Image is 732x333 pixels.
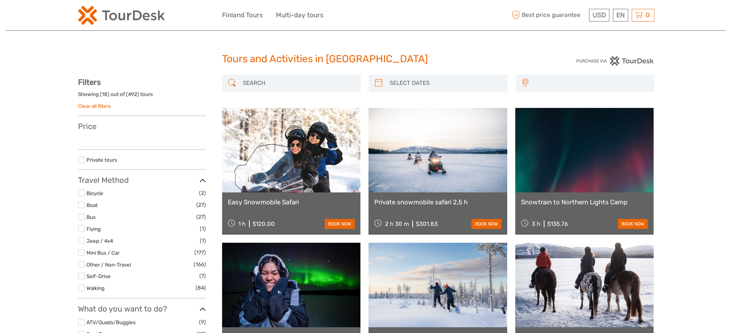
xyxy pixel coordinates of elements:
[86,250,120,256] a: Mini Bus / Car
[128,91,137,98] label: 492
[86,190,103,196] a: Bicycle
[194,260,206,269] span: (166)
[510,9,587,22] span: Best price guarantee
[78,78,101,87] strong: Filters
[416,220,438,227] div: $301.83
[199,272,206,280] span: (7)
[78,176,206,185] h3: Travel Method
[325,219,355,229] a: book now
[222,53,510,65] h1: Tours and Activities in [GEOGRAPHIC_DATA]
[521,198,648,206] a: Snowtrain to Northern Lights Camp
[199,318,206,326] span: (9)
[547,220,568,227] div: $135.76
[276,10,324,21] a: Multi-day tours
[644,11,651,19] span: 0
[78,91,206,103] div: Showing ( ) out of ( ) tours
[374,198,501,206] a: Private snowmobile safari 2,5 h
[78,103,111,109] a: Clear all filters
[240,76,357,90] input: SEARCH
[196,200,206,209] span: (27)
[200,224,206,233] span: (1)
[532,220,540,227] span: 3 h
[86,262,131,268] a: Other / Non-Travel
[196,283,206,292] span: (84)
[78,304,206,313] h3: What do you want to do?
[200,236,206,245] span: (1)
[471,219,501,229] a: book now
[228,198,355,206] a: Easy Snowmobile Safari
[385,220,409,227] span: 2 h 30 m
[618,219,648,229] a: book now
[86,226,101,232] a: Flying
[86,202,98,208] a: Boat
[576,56,654,66] img: PurchaseViaTourDesk.png
[86,157,117,163] a: Private tours
[222,10,263,21] a: Finland Tours
[252,220,275,227] div: $120.00
[86,214,96,220] a: Bus
[86,238,113,244] a: Jeep / 4x4
[86,285,105,291] a: Walking
[86,273,111,279] a: Self-Drive
[613,9,628,22] div: EN
[387,76,504,90] input: SELECT DATES
[196,212,206,221] span: (27)
[78,6,165,25] img: 2254-3441b4b5-4e5f-4d00-b396-31f1d84a6ebf_logo_small.png
[78,122,206,131] h3: Price
[593,11,606,19] span: USD
[194,248,206,257] span: (177)
[86,319,136,325] a: ATV/Quads/Buggies
[199,189,206,197] span: (2)
[102,91,108,98] label: 18
[238,220,246,227] span: 1 h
